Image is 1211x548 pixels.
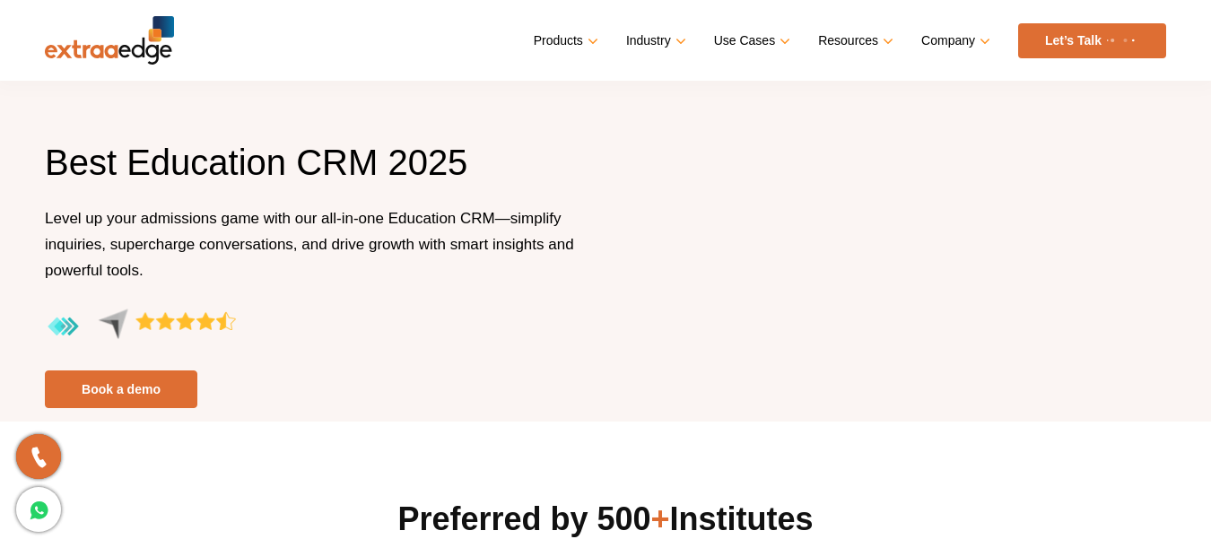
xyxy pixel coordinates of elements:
a: Let’s Talk [1018,23,1166,58]
h1: Best Education CRM 2025 [45,139,592,205]
a: Products [534,28,595,54]
span: Level up your admissions game with our all-in-one Education CRM—simplify inquiries, supercharge c... [45,210,574,279]
span: + [651,500,670,537]
a: Industry [626,28,683,54]
img: aggregate-rating-by-users [45,309,236,345]
a: Use Cases [714,28,787,54]
a: Book a demo [45,370,197,408]
a: Company [921,28,987,54]
a: Resources [818,28,890,54]
h2: Preferred by 500 Institutes [45,498,1166,541]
